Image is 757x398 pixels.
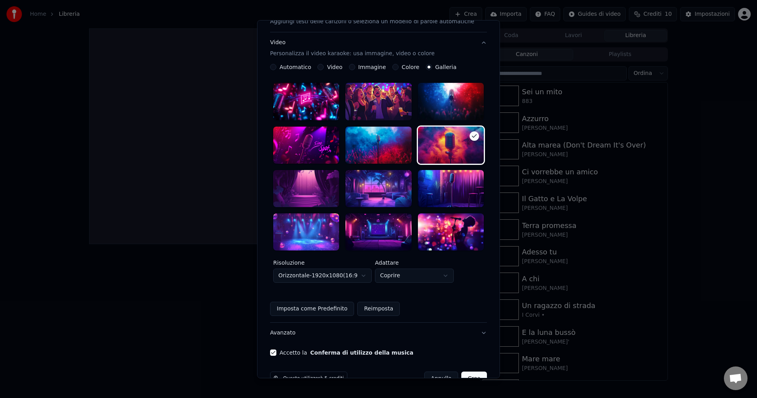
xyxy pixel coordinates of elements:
label: Colore [402,64,420,70]
button: Reimposta [357,302,400,316]
button: VideoPersonalizza il video karaoke: usa immagine, video o colore [270,32,487,64]
button: Accetto la [310,350,414,355]
label: Accetto la [280,350,413,355]
label: Adattare [375,260,454,265]
p: Aggiungi testi delle canzoni o seleziona un modello di parole automatiche [270,18,474,26]
label: Automatico [280,64,311,70]
span: Questo utilizzerà 5 crediti [283,376,344,382]
button: Crea [462,372,487,386]
button: Annulla [424,372,459,386]
label: Risoluzione [273,260,372,265]
p: Personalizza il video karaoke: usa immagine, video o colore [270,50,434,58]
div: VideoPersonalizza il video karaoke: usa immagine, video o colore [270,64,487,322]
label: Galleria [435,64,457,70]
button: Imposta come Predefinito [270,302,354,316]
button: Avanzato [270,323,487,343]
label: Video [327,64,342,70]
div: Video [270,39,434,58]
label: Immagine [358,64,386,70]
